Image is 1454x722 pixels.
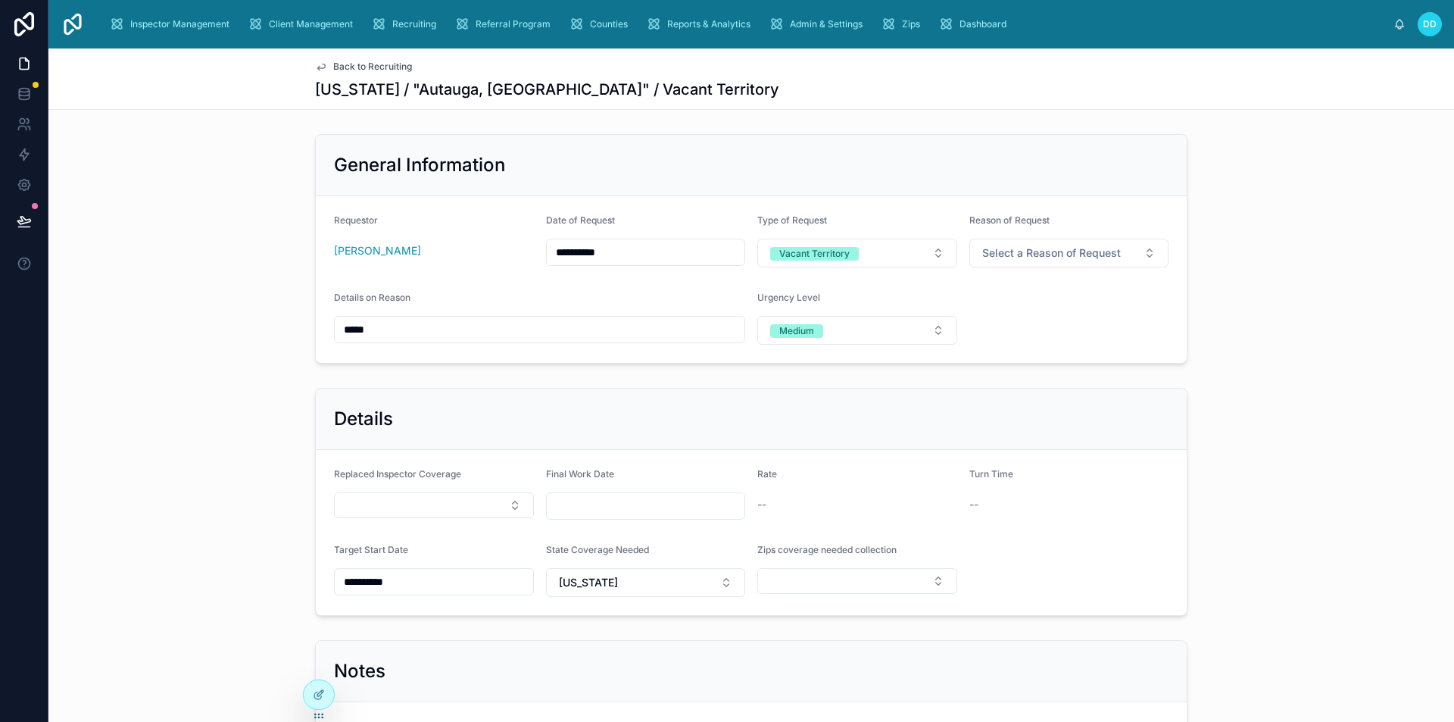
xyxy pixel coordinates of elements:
span: Counties [590,18,628,30]
span: Date of Request [546,214,615,226]
span: Details on Reason [334,292,410,303]
span: Final Work Date [546,468,614,480]
span: Dashboard [959,18,1006,30]
a: Reports & Analytics [641,11,761,38]
img: App logo [61,12,85,36]
span: Reason of Request [969,214,1050,226]
a: Recruiting [367,11,447,38]
span: Replaced Inspector Coverage [334,468,461,480]
h2: Details [334,407,393,431]
span: Back to Recruiting [333,61,412,73]
div: Vacant Territory [779,247,850,261]
a: Counties [564,11,638,38]
div: scrollable content [97,8,1393,41]
button: Select Button [546,568,746,597]
span: Inspector Management [130,18,229,30]
span: Zips [902,18,920,30]
a: Client Management [243,11,363,38]
button: Select Button [334,492,534,518]
span: Target Start Date [334,544,408,555]
span: Select a Reason of Request [982,245,1121,261]
span: Zips coverage needed collection [757,544,897,555]
a: Referral Program [450,11,561,38]
button: Select Button [757,568,957,594]
span: [US_STATE] [559,575,618,590]
h2: General Information [334,153,505,177]
span: Rate [757,468,777,480]
span: Referral Program [476,18,551,30]
span: -- [757,497,766,512]
button: Select Button [969,239,1169,267]
span: -- [969,497,978,512]
button: Select Button [757,239,957,267]
button: Select Button [757,316,957,345]
span: Requestor [334,214,378,226]
span: State Coverage Needed [546,544,649,555]
a: Back to Recruiting [315,61,412,73]
span: Client Management [269,18,353,30]
div: Medium [779,324,814,338]
span: Admin & Settings [790,18,863,30]
span: Urgency Level [757,292,820,303]
span: Type of Request [757,214,827,226]
a: [PERSON_NAME] [334,243,421,258]
a: Inspector Management [105,11,240,38]
span: Reports & Analytics [667,18,750,30]
h2: Notes [334,659,385,683]
a: Zips [876,11,931,38]
span: Recruiting [392,18,436,30]
a: Dashboard [934,11,1017,38]
h1: [US_STATE] / "Autauga, [GEOGRAPHIC_DATA]" / Vacant Territory [315,79,779,100]
a: Admin & Settings [764,11,873,38]
span: Turn Time [969,468,1013,480]
span: DD [1423,18,1437,30]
